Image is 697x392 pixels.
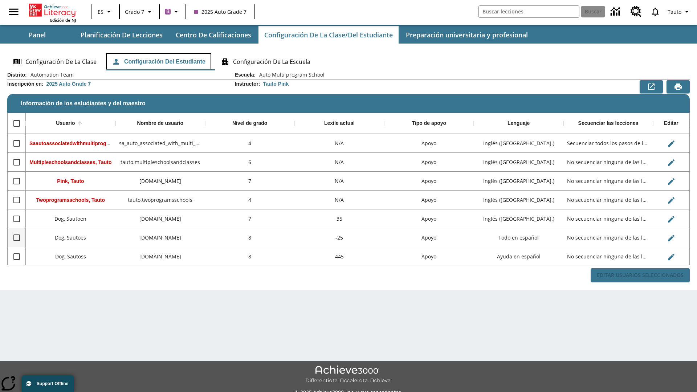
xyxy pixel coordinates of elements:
[664,212,678,226] button: Editar Usuario
[664,136,678,151] button: Editar Usuario
[667,80,690,93] button: Vista previa de impresión
[324,120,355,127] div: Lexile actual
[474,172,563,191] div: Inglés (EE. UU.)
[1,26,73,44] button: Panel
[474,247,563,266] div: Ayuda en español
[122,5,157,18] button: Grado: Grado 7, Elige un grado
[7,71,690,283] div: Información de los estudiantes y del maestro
[56,120,75,127] div: Usuario
[205,191,295,209] div: 4
[29,140,189,147] span: Saautoassociatedwithmultiprogr, Saautoassociatedwithmultiprogr
[384,209,474,228] div: Apoyo
[400,26,534,44] button: Preparación universitaria y profesional
[22,375,74,392] button: Support Offline
[205,172,295,191] div: 7
[115,134,205,153] div: sa_auto_associated_with_multi_program_classes
[258,26,399,44] button: Configuración de la clase/del estudiante
[115,209,205,228] div: sautoen.dog
[205,247,295,266] div: 8
[508,120,530,127] div: Lenguaje
[162,5,183,18] button: Boost El color de la clase es morado/púrpura. Cambiar el color de la clase.
[115,172,205,191] div: tauto.pink
[563,134,653,153] div: Secuenciar todos los pasos de la lección
[474,191,563,209] div: Inglés (EE. UU.)
[474,134,563,153] div: Inglés (EE. UU.)
[194,8,246,16] span: 2025 Auto Grade 7
[7,81,44,87] h2: Inscripción en :
[232,120,267,127] div: Nivel de grado
[295,134,384,153] div: N/A
[57,178,84,184] span: Pink, Tauto
[115,247,205,266] div: sautoss.dog
[29,3,76,17] a: Portada
[295,247,384,266] div: 445
[474,228,563,247] div: Todo en español
[664,250,678,264] button: Editar Usuario
[7,72,27,78] h2: Distrito :
[125,8,144,16] span: Grado 7
[626,2,646,21] a: Centro de recursos, Se abrirá en una pestaña nueva.
[205,153,295,172] div: 6
[94,5,117,18] button: Lenguaje: ES, Selecciona un idioma
[384,191,474,209] div: Apoyo
[106,53,211,70] button: Configuración del estudiante
[205,134,295,153] div: 4
[295,191,384,209] div: N/A
[256,71,325,78] span: Auto Multi program School
[295,153,384,172] div: N/A
[3,1,24,23] button: Abrir el menú lateral
[665,5,694,18] button: Perfil/Configuración
[664,231,678,245] button: Editar Usuario
[474,153,563,172] div: Inglés (EE. UU.)
[384,172,474,191] div: Apoyo
[664,174,678,189] button: Editar Usuario
[98,8,103,16] span: ES
[115,191,205,209] div: tauto.twoprogramsschools
[563,209,653,228] div: No secuenciar ninguna de las lecciones
[21,100,146,107] span: Información de los estudiantes y del maestro
[295,228,384,247] div: -25
[578,120,639,127] div: Secuenciar las lecciones
[54,215,86,222] span: Dog, Sautoen
[7,53,102,70] button: Configuración de la clase
[384,134,474,153] div: Apoyo
[563,228,653,247] div: No secuenciar ninguna de las lecciones
[29,159,111,165] span: Multipleschoolsandclasses, Tauto
[36,197,105,203] span: Twoprogramsschools, Tauto
[55,234,86,241] span: Dog, Sautoes
[563,247,653,266] div: No secuenciar ninguna de las lecciones
[664,120,678,127] div: Editar
[29,2,76,23] div: Portada
[384,228,474,247] div: Apoyo
[235,81,260,87] h2: Instructor :
[479,6,579,17] input: Buscar campo
[27,71,74,78] span: Automation Team
[668,8,681,16] span: Tauto
[295,209,384,228] div: 35
[115,153,205,172] div: tauto.multipleschoolsandclasses
[305,366,392,384] img: Achieve3000 Differentiate Accelerate Achieve
[75,26,168,44] button: Planificación de lecciones
[205,228,295,247] div: 8
[563,172,653,191] div: No secuenciar ninguna de las lecciones
[115,228,205,247] div: sautoes.dog
[384,153,474,172] div: Apoyo
[166,7,170,16] span: B
[137,120,183,127] div: Nombre de usuario
[563,153,653,172] div: No secuenciar ninguna de las lecciones
[170,26,257,44] button: Centro de calificaciones
[50,17,76,23] span: Edición de NJ
[640,80,663,93] button: Exportar a CSV
[55,253,86,260] span: Dog, Sautoss
[646,2,665,21] a: Notificaciones
[37,381,68,386] span: Support Offline
[235,72,256,78] h2: Escuela :
[215,53,316,70] button: Configuración de la escuela
[606,2,626,22] a: Centro de información
[263,80,289,87] div: Tauto Pink
[563,191,653,209] div: No secuenciar ninguna de las lecciones
[295,172,384,191] div: N/A
[664,193,678,208] button: Editar Usuario
[7,53,690,70] div: Configuración de la clase/del estudiante
[412,120,446,127] div: Tipo de apoyo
